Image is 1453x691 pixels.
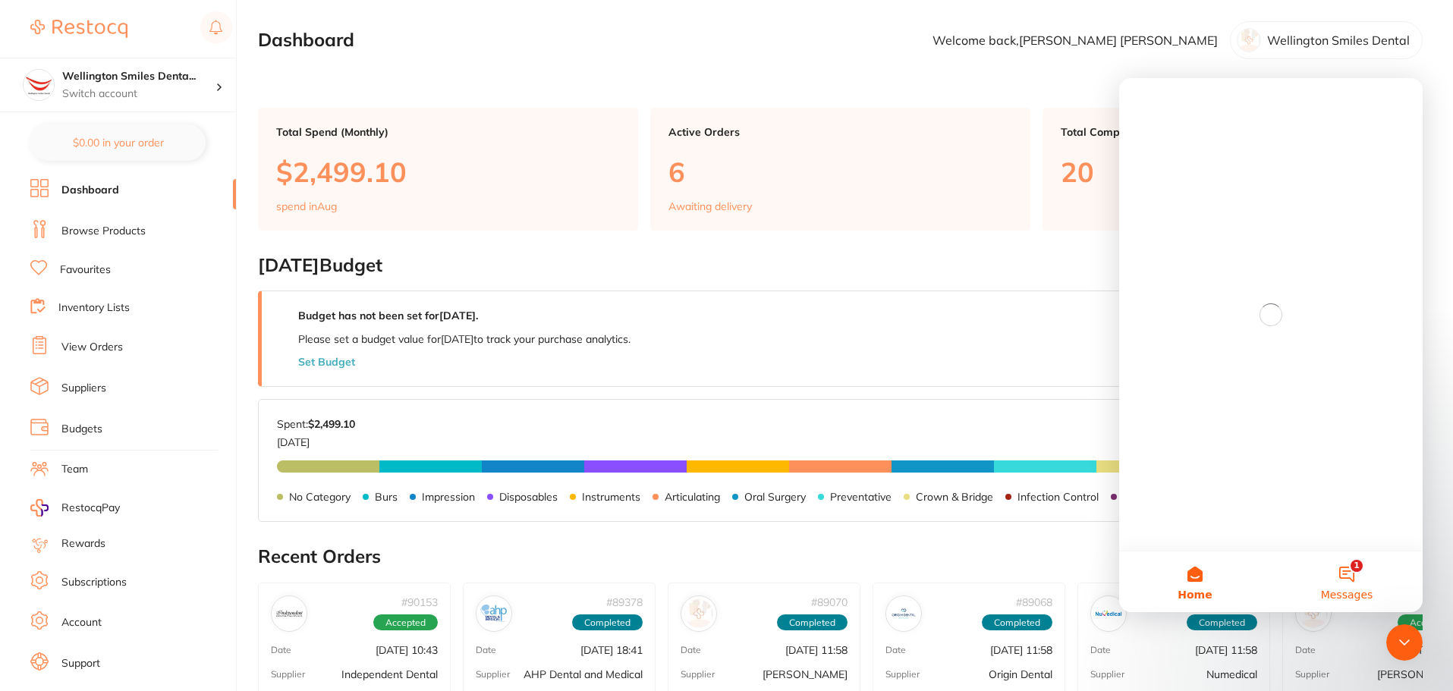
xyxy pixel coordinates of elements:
[932,33,1218,47] p: Welcome back, [PERSON_NAME] [PERSON_NAME]
[982,614,1052,631] span: Completed
[1267,33,1410,47] p: Wellington Smiles Dental
[61,656,100,671] a: Support
[1299,599,1328,628] img: Adam Dental
[258,255,1423,276] h2: [DATE] Budget
[271,669,305,680] p: Supplier
[665,491,720,503] p: Articulating
[480,599,508,628] img: AHP Dental and Medical
[1195,644,1257,656] p: [DATE] 11:58
[763,668,848,680] p: [PERSON_NAME]
[61,340,123,355] a: View Orders
[62,86,215,102] p: Switch account
[298,356,355,368] button: Set Budget
[341,668,438,680] p: Independent Dental
[277,430,355,448] p: [DATE]
[777,614,848,631] span: Completed
[744,491,806,503] p: Oral Surgery
[785,644,848,656] p: [DATE] 11:58
[258,546,1423,567] h2: Recent Orders
[373,614,438,631] span: Accepted
[990,644,1052,656] p: [DATE] 11:58
[58,300,130,316] a: Inventory Lists
[1386,624,1423,661] iframe: Intercom live chat
[650,108,1030,231] a: Active Orders6Awaiting delivery
[499,491,558,503] p: Disposables
[61,536,105,551] a: Rewards
[989,668,1052,680] p: Origin Dental
[61,422,102,437] a: Budgets
[889,599,918,628] img: Origin Dental
[276,126,620,138] p: Total Spend (Monthly)
[668,126,1012,138] p: Active Orders
[1090,645,1111,655] p: Date
[1043,108,1423,231] a: Total Completed Orders20
[684,599,713,628] img: Henry Schein Halas
[1017,491,1099,503] p: Infection Control
[30,20,127,38] img: Restocq Logo
[289,491,351,503] p: No Category
[61,381,106,396] a: Suppliers
[811,596,848,608] p: # 89070
[61,183,119,198] a: Dashboard
[61,575,127,590] a: Subscriptions
[30,499,120,517] a: RestocqPay
[572,614,643,631] span: Completed
[1206,668,1257,680] p: Numedical
[298,333,631,345] p: Please set a budget value for [DATE] to track your purchase analytics.
[524,668,643,680] p: AHP Dental and Medical
[681,669,715,680] p: Supplier
[24,70,54,100] img: Wellington Smiles Dental
[375,491,398,503] p: Burs
[830,491,892,503] p: Preventative
[271,645,291,655] p: Date
[476,645,496,655] p: Date
[376,644,438,656] p: [DATE] 10:43
[61,615,102,630] a: Account
[681,645,701,655] p: Date
[668,156,1012,187] p: 6
[258,108,638,231] a: Total Spend (Monthly)$2,499.10spend inAug
[276,200,337,212] p: spend in Aug
[30,11,127,46] a: Restocq Logo
[885,645,906,655] p: Date
[1094,599,1123,628] img: Numedical
[668,200,752,212] p: Awaiting delivery
[60,262,111,278] a: Favourites
[580,644,643,656] p: [DATE] 18:41
[1295,669,1329,680] p: Supplier
[422,491,475,503] p: Impression
[62,69,215,84] h4: Wellington Smiles Dental
[885,669,920,680] p: Supplier
[298,309,478,322] strong: Budget has not been set for [DATE] .
[1090,669,1124,680] p: Supplier
[1016,596,1052,608] p: # 89068
[1061,126,1404,138] p: Total Completed Orders
[61,501,120,516] span: RestocqPay
[476,669,510,680] p: Supplier
[276,156,620,187] p: $2,499.10
[401,596,438,608] p: # 90153
[258,30,354,51] h2: Dashboard
[582,491,640,503] p: Instruments
[30,499,49,517] img: RestocqPay
[1061,156,1404,187] p: 20
[308,417,355,431] strong: $2,499.10
[1187,614,1257,631] span: Completed
[606,596,643,608] p: # 89378
[277,418,355,430] p: Spent:
[1295,645,1316,655] p: Date
[61,462,88,477] a: Team
[275,599,303,628] img: Independent Dental
[61,224,146,239] a: Browse Products
[1119,78,1423,612] iframe: Intercom live chat
[916,491,993,503] p: Crown & Bridge
[30,124,206,161] button: $0.00 in your order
